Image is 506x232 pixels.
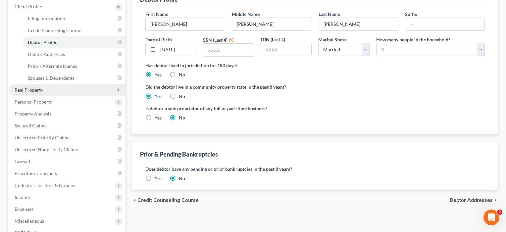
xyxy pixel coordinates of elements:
[450,198,498,203] button: Debtor Addresses chevron_right
[319,18,398,30] input: --
[28,39,57,45] span: Debtor Profile
[140,150,218,158] div: Prior & Pending Bankruptcies
[158,43,196,56] input: MM/DD/YYYY
[497,209,502,215] span: 2
[203,44,254,56] input: XXXX
[261,36,285,43] label: ITIN (Last 4)
[15,182,75,188] span: Codebtors Insiders & Notices
[179,175,185,182] label: No
[23,72,126,84] a: Spouses & Dependents
[203,36,228,43] label: SSN (Last 4)
[15,170,57,176] span: Executory Contracts
[155,71,162,78] label: Yes
[376,36,450,43] label: How many people in the household?
[145,36,172,43] label: Date of Birth
[483,209,499,225] iframe: Intercom live chat
[145,83,485,90] label: Did the debtor live in a community property state in the past 8 years?
[145,11,168,18] label: First Name
[145,165,485,172] label: Does debtor have any pending or prior bankruptcies in the past 8 years?
[15,206,33,212] span: Expenses
[9,156,126,167] a: Lawsuits
[179,71,185,78] label: No
[155,175,162,182] label: Yes
[15,111,51,116] span: Property Analysis
[15,4,42,9] span: Client Profile
[28,63,77,69] span: Prior / Alternate Names
[405,11,417,18] label: Suffix
[15,159,32,164] span: Lawsuits
[23,36,126,48] a: Debtor Profile
[145,105,312,112] label: Is debtor a sole proprietor of any full or part-time business?
[132,198,199,203] button: chevron_left Credit Counseling Course
[319,11,340,18] label: Last Name
[23,24,126,36] a: Credit Counseling Course
[15,147,78,152] span: Unsecured Nonpriority Claims
[9,120,126,132] a: Secured Claims
[450,198,493,203] span: Debtor Addresses
[15,135,69,140] span: Unsecured Priority Claims
[232,11,260,18] label: Middle Name
[15,194,30,200] span: Income
[9,167,126,179] a: Executory Contracts
[155,93,162,100] label: Yes
[15,99,52,105] span: Personal Property
[132,198,137,203] i: chevron_left
[15,87,43,93] span: Real Property
[179,115,185,121] label: No
[15,218,44,224] span: Miscellaneous
[155,115,162,121] label: Yes
[15,123,46,128] span: Secured Claims
[146,18,225,30] input: --
[493,198,498,203] i: chevron_right
[28,51,65,57] span: Debtor Addresses
[9,108,126,120] a: Property Analysis
[9,132,126,144] a: Unsecured Priority Claims
[261,43,311,56] input: XXXX
[318,36,347,43] label: Marital Status
[28,27,81,33] span: Credit Counseling Course
[28,16,65,21] span: Filing Information
[145,62,485,69] label: Has debtor lived in jurisdiction for 180 days?
[405,18,484,30] input: --
[179,93,185,100] label: No
[137,198,199,203] span: Credit Counseling Course
[28,75,75,81] span: Spouses & Dependents
[23,48,126,60] a: Debtor Addresses
[9,144,126,156] a: Unsecured Nonpriority Claims
[232,18,311,30] input: M.I
[23,60,126,72] a: Prior / Alternate Names
[23,13,126,24] a: Filing Information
